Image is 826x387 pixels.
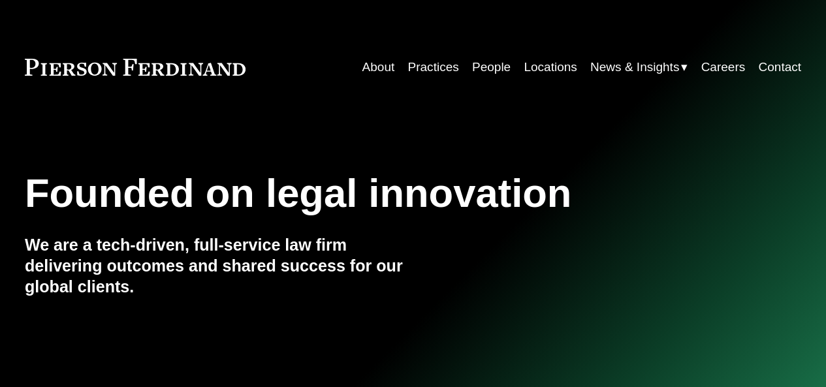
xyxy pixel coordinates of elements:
[472,55,511,80] a: People
[408,55,459,80] a: Practices
[590,55,688,80] a: folder dropdown
[362,55,395,80] a: About
[590,56,679,78] span: News & Insights
[701,55,746,80] a: Careers
[25,235,413,298] h4: We are a tech-driven, full-service law firm delivering outcomes and shared success for our global...
[25,170,672,216] h1: Founded on legal innovation
[524,55,577,80] a: Locations
[759,55,802,80] a: Contact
